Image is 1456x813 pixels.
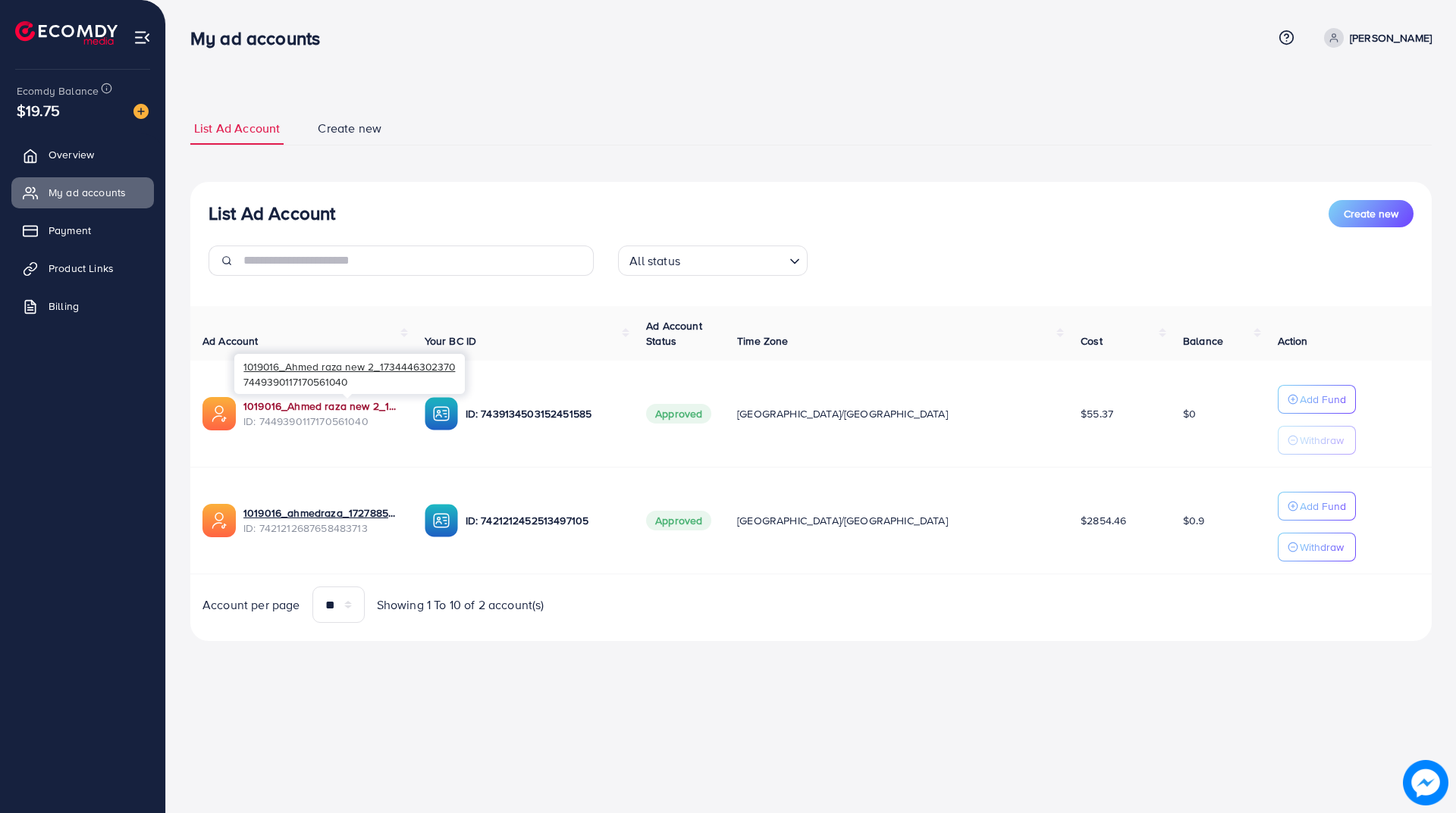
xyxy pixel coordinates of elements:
a: Payment [11,215,154,245]
img: ic-ads-acc.e4c84228.svg [202,504,236,537]
span: ID: 7449390117170561040 [243,414,400,429]
span: $0.9 [1183,513,1205,528]
span: Approved [646,404,711,424]
span: 1019016_Ahmed raza new 2_1734446302370 [243,359,455,374]
p: Add Fund [1300,497,1346,515]
a: Overview [11,139,154,170]
img: menu [133,29,151,46]
img: logo [15,21,118,45]
span: $19.75 [17,99,60,121]
div: Search for option [618,245,808,276]
span: Balance [1183,333,1223,349]
span: Product Links [49,261,114,276]
p: [PERSON_NAME] [1350,29,1432,47]
img: image [1406,763,1445,802]
img: image [133,104,149,119]
img: ic-ba-acc.ded83a64.svg [425,397,458,430]
p: Withdraw [1300,538,1344,556]
a: Billing [11,291,154,321]
p: ID: 7421212452513497105 [466,511,623,530]
span: Time Zone [737,333,788,349]
button: Withdraw [1278,426,1356,455]
p: ID: 7439134503152451585 [466,405,623,423]
div: <span class='underline'>1019016_ahmedraza_1727885739440</span></br>7421212687658483713 [243,505,400,536]
h3: List Ad Account [209,202,335,224]
span: My ad accounts [49,185,126,200]
span: Cost [1081,333,1103,349]
span: $55.37 [1081,406,1113,421]
span: Create new [318,120,381,137]
a: My ad accounts [11,177,154,208]
div: 7449390117170561040 [234,354,465,394]
img: ic-ads-acc.e4c84228.svg [202,397,236,430]
span: All status [626,250,683,272]
span: Ecomdy Balance [17,83,99,98]
span: Overview [49,147,94,162]
button: Withdraw [1278,533,1356,561]
span: ID: 7421212687658483713 [243,521,400,536]
span: Payment [49,223,91,238]
span: Showing 1 To 10 of 2 account(s) [377,596,544,614]
span: Approved [646,511,711,530]
span: $2854.46 [1081,513,1126,528]
h3: My ad accounts [190,27,332,49]
span: [GEOGRAPHIC_DATA]/[GEOGRAPHIC_DATA] [737,513,948,528]
img: ic-ba-acc.ded83a64.svg [425,504,458,537]
p: Withdraw [1300,431,1344,449]
span: Billing [49,299,79,314]
span: Action [1278,333,1308,349]
span: Your BC ID [425,333,477,349]
span: Account per page [202,596,300,614]
button: Add Fund [1278,385,1356,414]
span: $0 [1183,406,1196,421]
span: Ad Account Status [646,318,702,349]
span: Create new [1344,206,1398,221]
input: Search for option [685,247,783,272]
span: List Ad Account [194,120,280,137]
a: [PERSON_NAME] [1318,28,1432,48]
a: 1019016_Ahmed raza new 2_1734446302370 [243,399,400,414]
a: Product Links [11,253,154,283]
span: [GEOGRAPHIC_DATA]/[GEOGRAPHIC_DATA] [737,406,948,421]
a: 1019016_ahmedraza_1727885739440 [243,505,400,521]
button: Create new [1329,200,1414,227]
button: Add Fund [1278,492,1356,521]
span: Ad Account [202,333,259,349]
p: Add Fund [1300,390,1346,408]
